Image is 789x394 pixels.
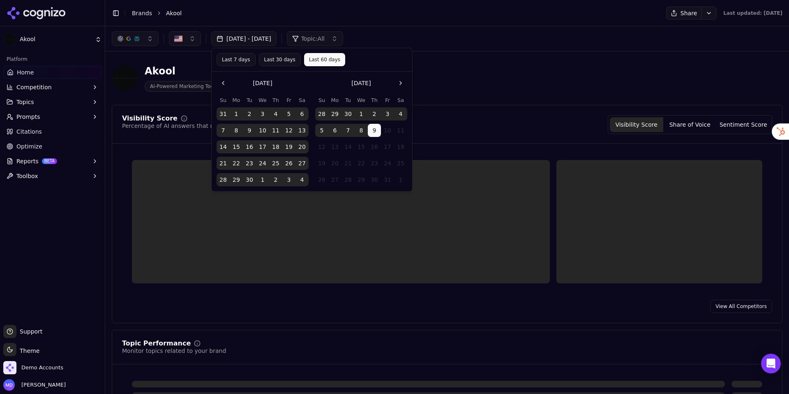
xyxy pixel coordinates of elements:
button: Wednesday, October 1st, 2025, selected [355,107,368,121]
button: Wednesday, September 3rd, 2025, selected [256,107,269,121]
div: Akool [145,65,223,78]
button: Thursday, September 11th, 2025, selected [269,124,282,137]
button: Wednesday, October 8th, 2025, selected [355,124,368,137]
th: Wednesday [355,96,368,104]
a: Brands [132,10,152,16]
button: Today, Thursday, October 9th, 2025, selected [368,124,381,137]
button: Sunday, September 7th, 2025, selected [217,124,230,137]
div: Visibility Score [122,115,178,122]
button: Sunday, October 5th, 2025, selected [315,124,328,137]
button: Thursday, October 2nd, 2025, selected [269,173,282,186]
img: Akool [112,65,138,91]
span: Support [16,327,42,336]
span: Reports [16,157,39,165]
button: ReportsBETA [3,155,102,168]
img: Demo Accounts [3,361,16,374]
div: Open Intercom Messenger [761,354,781,373]
button: Share [666,7,701,20]
span: Theme [16,348,39,354]
button: Monday, September 29th, 2025, selected [230,173,243,186]
button: Sunday, September 14th, 2025, selected [217,140,230,153]
a: View All Competitors [710,300,772,313]
img: United States [174,35,182,43]
button: Wednesday, September 24th, 2025, selected [256,157,269,170]
span: Akool [20,36,92,43]
button: [DATE] - [DATE] [211,31,277,46]
button: Monday, September 15th, 2025, selected [230,140,243,153]
button: Saturday, September 6th, 2025, selected [295,107,309,121]
button: Visibility Score [610,117,663,132]
button: Saturday, October 4th, 2025, selected [394,107,407,121]
button: Wednesday, September 10th, 2025, selected [256,124,269,137]
button: Monday, September 29th, 2025, selected [328,107,341,121]
button: Tuesday, September 30th, 2025, selected [341,107,355,121]
div: Monitor topics related to your brand [122,347,226,355]
nav: breadcrumb [132,9,650,17]
button: Friday, October 3rd, 2025, selected [282,173,295,186]
th: Friday [282,96,295,104]
button: Sunday, September 28th, 2025, selected [217,173,230,186]
button: Thursday, September 4th, 2025, selected [269,107,282,121]
span: [PERSON_NAME] [18,381,66,389]
th: Thursday [269,96,282,104]
span: Demo Accounts [21,364,63,371]
button: Tuesday, September 9th, 2025, selected [243,124,256,137]
button: Go to the Next Month [394,76,407,90]
button: Toolbox [3,169,102,183]
button: Share of Voice [663,117,717,132]
button: Last 60 days [304,53,345,66]
a: Home [3,66,102,79]
span: Topic: All [301,35,325,43]
table: September 2025 [217,96,309,186]
th: Tuesday [243,96,256,104]
span: Toolbox [16,172,38,180]
span: BETA [42,158,57,164]
button: Last 30 days [259,53,301,66]
th: Friday [381,96,394,104]
span: Home [17,68,34,76]
button: Sentiment Score [717,117,770,132]
button: Saturday, September 13th, 2025, selected [295,124,309,137]
button: Sunday, August 31st, 2025, selected [217,107,230,121]
span: Optimize [16,142,42,151]
button: Competition [3,81,102,94]
button: Friday, September 5th, 2025, selected [282,107,295,121]
button: Wednesday, October 1st, 2025, selected [256,173,269,186]
button: Tuesday, September 30th, 2025, selected [243,173,256,186]
th: Sunday [315,96,328,104]
button: Friday, September 26th, 2025, selected [282,157,295,170]
button: Monday, October 6th, 2025, selected [328,124,341,137]
button: Thursday, September 18th, 2025, selected [269,140,282,153]
span: Topics [16,98,34,106]
span: Competition [16,83,52,91]
th: Monday [230,96,243,104]
button: Thursday, September 25th, 2025, selected [269,157,282,170]
span: Akool [166,9,182,17]
button: Tuesday, October 7th, 2025, selected [341,124,355,137]
img: Akool [3,33,16,46]
th: Saturday [295,96,309,104]
button: Sunday, September 28th, 2025, selected [315,107,328,121]
button: Thursday, October 2nd, 2025, selected [368,107,381,121]
button: Tuesday, September 23rd, 2025, selected [243,157,256,170]
th: Tuesday [341,96,355,104]
th: Monday [328,96,341,104]
button: Tuesday, September 2nd, 2025, selected [243,107,256,121]
button: Topics [3,95,102,109]
button: Wednesday, September 17th, 2025, selected [256,140,269,153]
button: Monday, September 1st, 2025, selected [230,107,243,121]
span: Citations [16,127,42,136]
div: Topic Performance [122,340,191,347]
div: Percentage of AI answers that mention your brand [122,122,268,130]
a: Optimize [3,140,102,153]
button: Saturday, September 27th, 2025, selected [295,157,309,170]
span: AI-Powered Marketing Tools [145,81,223,92]
button: Monday, September 22nd, 2025, selected [230,157,243,170]
th: Saturday [394,96,407,104]
button: Open user button [3,379,66,391]
button: Saturday, October 4th, 2025, selected [295,173,309,186]
button: Tuesday, September 16th, 2025, selected [243,140,256,153]
a: Citations [3,125,102,138]
button: Friday, October 3rd, 2025, selected [381,107,394,121]
button: Prompts [3,110,102,123]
